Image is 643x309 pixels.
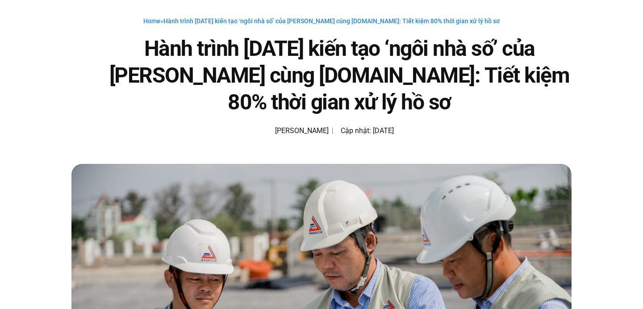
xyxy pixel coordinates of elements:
span: [PERSON_NAME] [271,125,329,137]
span: Hành trình [DATE] kiến tạo ‘ngôi nhà số’ của [PERSON_NAME] cùng [DOMAIN_NAME]: Tiết kiệm 80% thời... [163,17,500,25]
time: [DATE] [373,126,394,135]
a: Picture of Đoàn Đức [PERSON_NAME] [249,125,329,137]
span: » [143,17,500,25]
a: Home [143,17,160,25]
h1: Hành trình [DATE] kiến tạo ‘ngôi nhà số’ của [PERSON_NAME] cùng [DOMAIN_NAME]: Tiết kiệm 80% thời... [107,35,572,116]
span: Cập nhật: [341,126,371,135]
